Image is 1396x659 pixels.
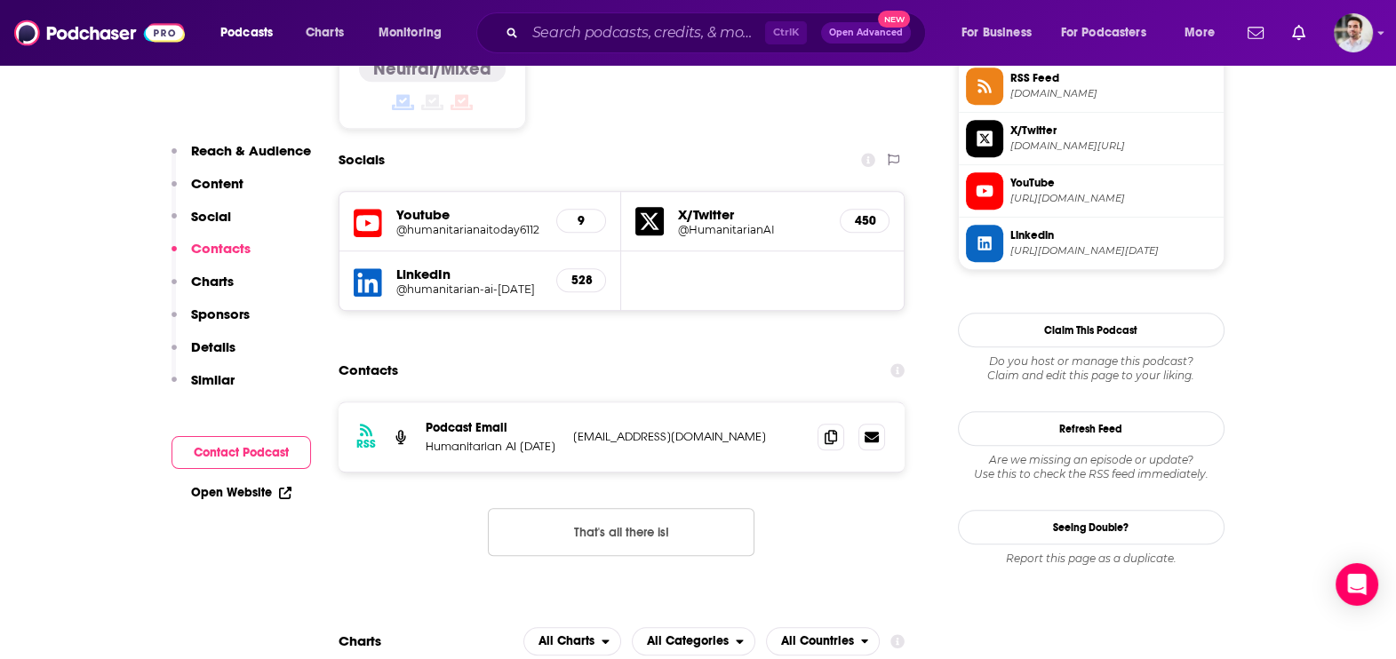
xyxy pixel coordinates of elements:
a: Show notifications dropdown [1285,18,1312,48]
button: Open AdvancedNew [821,22,911,44]
button: Social [172,208,231,241]
span: All Charts [538,635,594,647]
a: @humanitarian-ai-[DATE] [396,282,543,296]
p: Details [191,338,235,355]
span: All Countries [781,635,854,647]
button: open menu [1049,19,1172,47]
button: Charts [172,273,234,306]
h5: 528 [571,273,591,288]
span: https://www.linkedin.com/company/humanitarian-ai-today [1010,244,1217,258]
p: Sponsors [191,306,250,322]
div: Claim and edit this page to your liking. [958,354,1224,383]
span: All Categories [647,635,729,647]
a: Open Website [191,485,291,500]
span: More [1185,20,1215,45]
span: Open Advanced [829,28,903,37]
div: Are we missing an episode or update? Use this to check the RSS feed immediately. [958,453,1224,481]
span: Ctrl K [765,21,807,44]
a: X/Twitter[DOMAIN_NAME][URL] [966,120,1217,157]
button: open menu [523,627,621,655]
span: Monitoring [379,20,442,45]
a: Linkedin[URL][DOMAIN_NAME][DATE] [966,225,1217,262]
h2: Socials [339,143,385,177]
button: Similar [172,371,235,404]
h5: X/Twitter [678,206,826,223]
img: Podchaser - Follow, Share and Rate Podcasts [14,16,185,50]
p: Social [191,208,231,225]
p: Reach & Audience [191,142,311,159]
button: Show profile menu [1334,13,1373,52]
button: Sponsors [172,306,250,338]
p: [EMAIL_ADDRESS][DOMAIN_NAME] [573,429,804,444]
a: Show notifications dropdown [1240,18,1271,48]
h5: 9 [571,213,591,228]
span: RSS Feed [1010,70,1217,86]
button: Nothing here. [488,508,754,556]
img: User Profile [1334,13,1373,52]
h4: Neutral/Mixed [373,58,491,80]
p: Contacts [191,240,251,257]
button: Refresh Feed [958,411,1224,446]
a: @humanitarianaitoday6112 [396,223,543,236]
span: Do you host or manage this podcast? [958,354,1224,369]
h3: RSS [356,437,376,451]
button: open menu [632,627,755,655]
h5: 450 [855,213,874,228]
h2: Countries [766,627,881,655]
button: open menu [766,627,881,655]
input: Search podcasts, credits, & more... [525,19,765,47]
a: Charts [294,19,355,47]
span: New [878,11,910,28]
h2: Charts [339,632,381,649]
span: Linkedin [1010,227,1217,243]
h5: Youtube [396,206,543,223]
p: Charts [191,273,234,290]
span: https://www.youtube.com/@humanitarianaitoday6112 [1010,192,1217,205]
p: Humanitarian AI [DATE] [426,439,559,454]
h2: Categories [632,627,755,655]
span: Podcasts [220,20,273,45]
span: YouTube [1010,175,1217,191]
button: Contact Podcast [172,436,311,469]
button: open menu [1172,19,1237,47]
p: Similar [191,371,235,388]
button: Claim This Podcast [958,313,1224,347]
button: Contacts [172,240,251,273]
span: For Podcasters [1061,20,1146,45]
div: Search podcasts, credits, & more... [493,12,943,53]
button: open menu [208,19,296,47]
span: Logged in as sam_beutlerink [1334,13,1373,52]
button: Content [172,175,243,208]
h2: Contacts [339,353,398,387]
button: open menu [366,19,465,47]
p: Podcast Email [426,420,559,435]
span: Charts [306,20,344,45]
button: open menu [949,19,1054,47]
span: twitter.com/HumanitarianAI [1010,139,1217,153]
div: Open Intercom Messenger [1336,563,1378,606]
a: RSS Feed[DOMAIN_NAME] [966,67,1217,105]
div: Report this page as a duplicate. [958,552,1224,566]
a: YouTube[URL][DOMAIN_NAME] [966,172,1217,210]
h2: Platforms [523,627,621,655]
span: feeds.soundcloud.com [1010,87,1217,100]
span: For Business [961,20,1032,45]
p: Content [191,175,243,192]
h5: LinkedIn [396,266,543,282]
a: Seeing Double? [958,510,1224,544]
button: Reach & Audience [172,142,311,175]
span: X/Twitter [1010,123,1217,139]
button: Details [172,338,235,371]
a: @HumanitarianAI [678,223,826,236]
